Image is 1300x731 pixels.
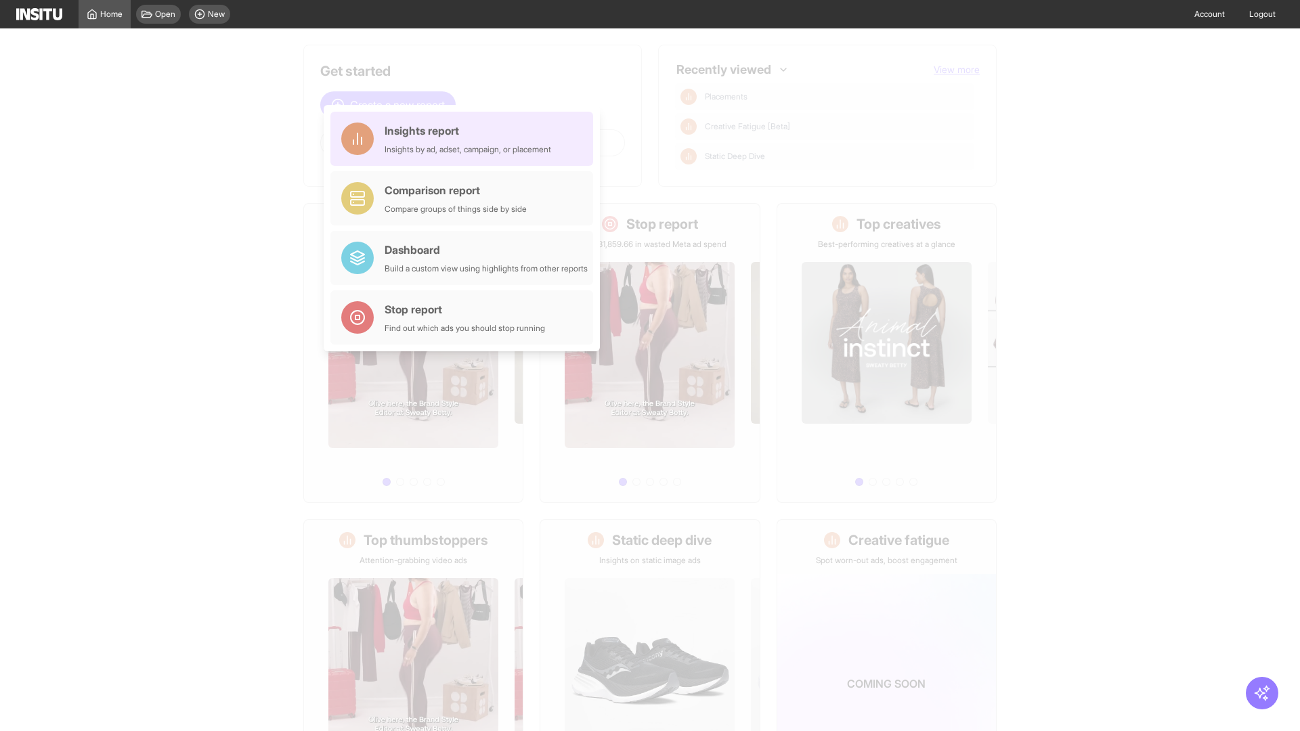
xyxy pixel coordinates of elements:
div: Dashboard [385,242,588,258]
span: Home [100,9,123,20]
img: Logo [16,8,62,20]
div: Comparison report [385,182,527,198]
div: Compare groups of things side by side [385,204,527,215]
div: Build a custom view using highlights from other reports [385,263,588,274]
div: Find out which ads you should stop running [385,323,545,334]
div: Insights report [385,123,551,139]
span: New [208,9,225,20]
div: Stop report [385,301,545,317]
span: Open [155,9,175,20]
div: Insights by ad, adset, campaign, or placement [385,144,551,155]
